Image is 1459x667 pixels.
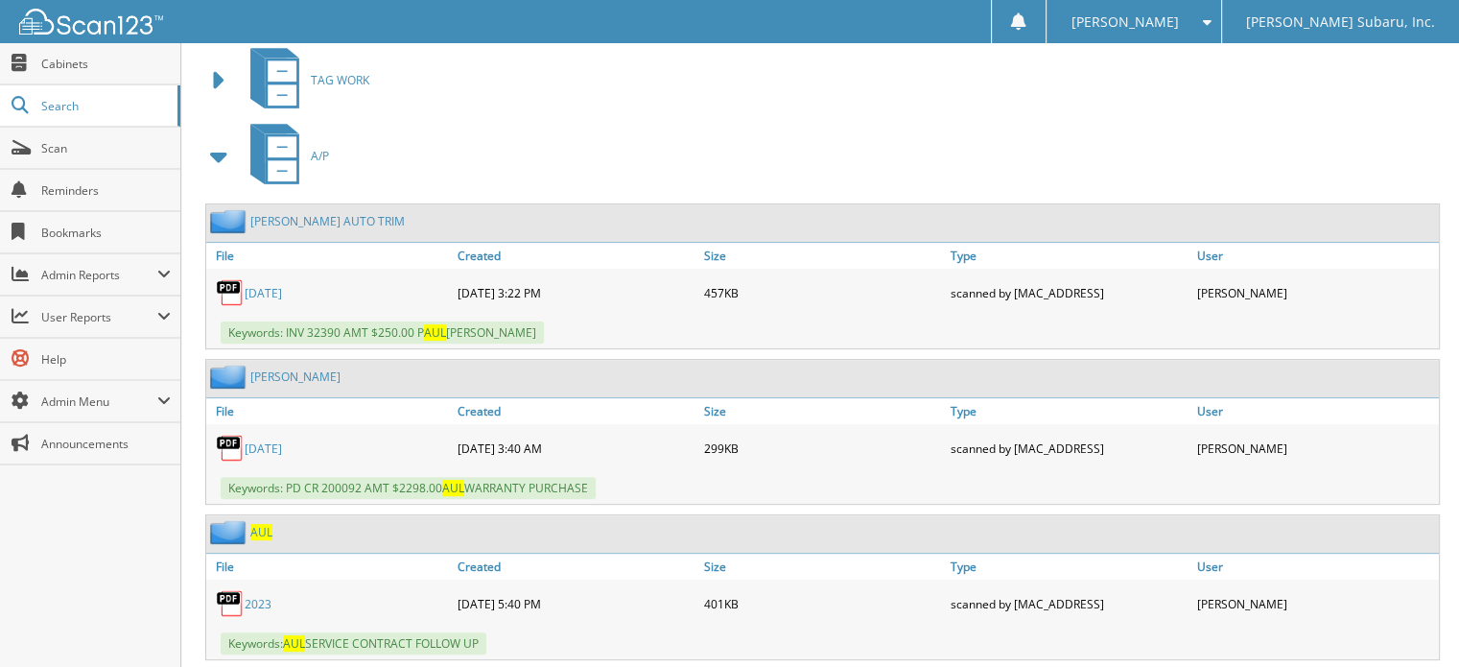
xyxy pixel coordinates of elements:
[453,398,699,424] a: Created
[1192,554,1439,580] a: User
[699,398,946,424] a: Size
[250,369,341,385] a: [PERSON_NAME]
[1192,243,1439,269] a: User
[41,140,171,156] span: Scan
[206,554,453,580] a: File
[216,589,245,618] img: PDF.png
[245,441,282,457] a: [DATE]
[453,243,699,269] a: Created
[216,434,245,463] img: PDF.png
[210,365,250,389] img: folder2.png
[1192,584,1439,623] div: [PERSON_NAME]
[250,213,405,229] a: [PERSON_NAME] AUTO TRIM
[699,274,946,312] div: 457KB
[250,524,272,540] a: AUL
[424,324,446,341] span: AUL
[41,351,171,368] span: Help
[699,243,946,269] a: Size
[210,520,250,544] img: folder2.png
[206,398,453,424] a: File
[946,429,1192,467] div: scanned by [MAC_ADDRESS]
[1192,398,1439,424] a: User
[699,584,946,623] div: 401KB
[1071,16,1178,28] span: [PERSON_NAME]
[311,148,329,164] span: A/P
[221,632,486,655] span: Keywords: SERVICE CONTRACT FOLLOW UP
[206,243,453,269] a: File
[245,596,271,612] a: 2023
[41,267,157,283] span: Admin Reports
[210,209,250,233] img: folder2.png
[41,436,171,452] span: Announcements
[41,225,171,241] span: Bookmarks
[41,393,157,410] span: Admin Menu
[699,429,946,467] div: 299KB
[221,322,544,344] span: Keywords: INV 32390 AMT $250.00 P [PERSON_NAME]
[699,554,946,580] a: Size
[453,429,699,467] div: [DATE] 3:40 AM
[453,584,699,623] div: [DATE] 5:40 PM
[41,182,171,199] span: Reminders
[946,243,1192,269] a: Type
[946,398,1192,424] a: Type
[216,278,245,307] img: PDF.png
[239,42,369,118] a: TAG WORK
[1363,575,1459,667] iframe: Chat Widget
[41,309,157,325] span: User Reports
[453,274,699,312] div: [DATE] 3:22 PM
[311,72,369,88] span: TAG WORK
[1246,16,1435,28] span: [PERSON_NAME] Subaru, Inc.
[1192,274,1439,312] div: [PERSON_NAME]
[946,554,1192,580] a: Type
[41,98,168,114] span: Search
[221,477,596,499] span: Keywords: PD CR 200092 AMT $2298.00 WARRANTY PURCHASE
[283,635,305,652] span: AUL
[453,554,699,580] a: Created
[245,285,282,301] a: [DATE]
[19,9,163,35] img: scan123-logo-white.svg
[41,56,171,72] span: Cabinets
[946,584,1192,623] div: scanned by [MAC_ADDRESS]
[442,480,464,496] span: AUL
[946,274,1192,312] div: scanned by [MAC_ADDRESS]
[239,118,329,194] a: A/P
[1192,429,1439,467] div: [PERSON_NAME]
